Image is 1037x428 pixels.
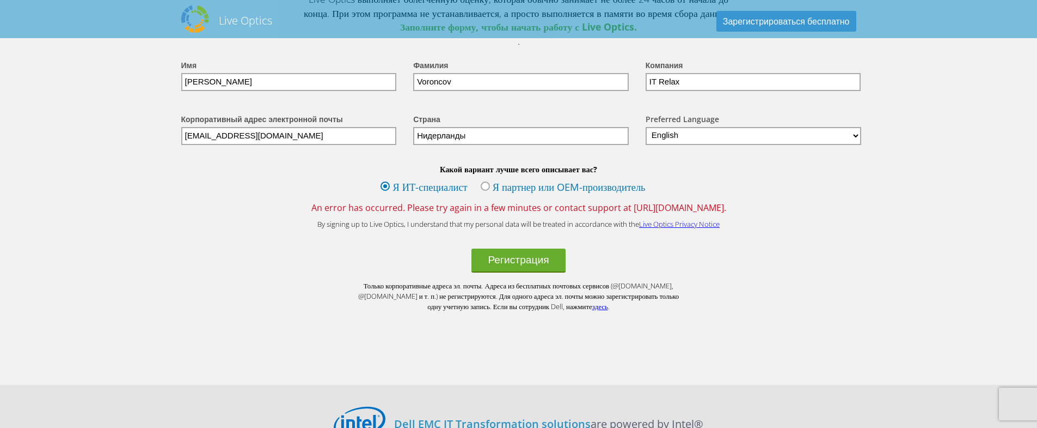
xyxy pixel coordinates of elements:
[355,281,682,311] p: Только корпоративные адреса эл. почты. Адреса из бесплатных почтовых сервисов (@[DOMAIN_NAME], @[...
[481,180,646,196] label: Я партнер или OEM-производитель
[170,202,867,214] span: An error has occurred. Please try again in a few minutes or contact support at [URL][DOMAIN_NAME].
[592,302,608,311] a: здесь
[413,127,629,145] input: Start typing to search for a country
[639,219,720,229] a: Live Optics Privacy Notice
[301,219,737,230] p: By signing up to Live Optics, I understand that my personal data will be treated in accordance wi...
[471,249,565,273] button: Регистрация
[219,13,272,28] h2: Live Optics
[181,114,343,127] label: Корпоративный адрес электронной почты
[716,11,856,32] a: Зарегистрироваться бесплатно
[381,180,467,196] label: Я ИТ-специалист
[181,5,208,33] img: Dell Dpack
[181,60,197,73] label: Имя
[646,114,719,127] label: Preferred Language
[413,60,448,73] label: Фамилия
[413,114,440,127] label: Страна
[646,60,683,73] label: Компания
[170,164,867,174] b: Какой вариант лучше всего описывает вас?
